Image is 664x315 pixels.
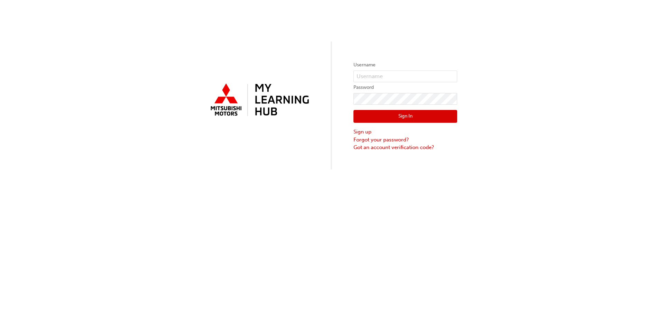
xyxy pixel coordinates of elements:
input: Username [353,71,457,82]
a: Sign up [353,128,457,136]
button: Sign In [353,110,457,123]
img: mmal [207,81,311,120]
label: Username [353,61,457,69]
label: Password [353,83,457,92]
a: Got an account verification code? [353,143,457,151]
a: Forgot your password? [353,136,457,144]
